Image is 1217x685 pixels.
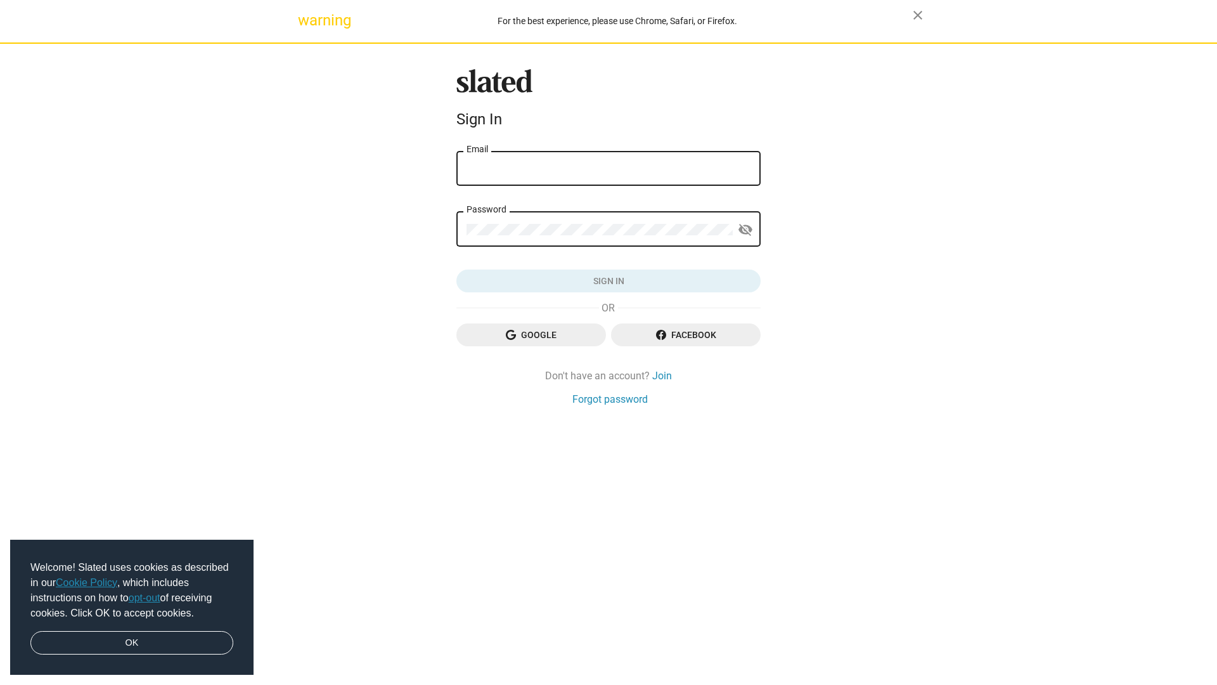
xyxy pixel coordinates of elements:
span: Google [467,323,596,346]
div: cookieconsent [10,540,254,675]
span: Welcome! Slated uses cookies as described in our , which includes instructions on how to of recei... [30,560,233,621]
div: Sign In [456,110,761,128]
a: Cookie Policy [56,577,117,588]
div: Don't have an account? [456,369,761,382]
a: opt-out [129,592,160,603]
mat-icon: visibility_off [738,220,753,240]
div: For the best experience, please use Chrome, Safari, or Firefox. [322,13,913,30]
button: Show password [733,218,758,243]
button: Facebook [611,323,761,346]
a: dismiss cookie message [30,631,233,655]
span: Facebook [621,323,750,346]
mat-icon: close [910,8,925,23]
a: Forgot password [572,393,648,406]
a: Join [652,369,672,382]
button: Google [456,323,606,346]
mat-icon: warning [298,13,313,28]
sl-branding: Sign In [456,69,761,134]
